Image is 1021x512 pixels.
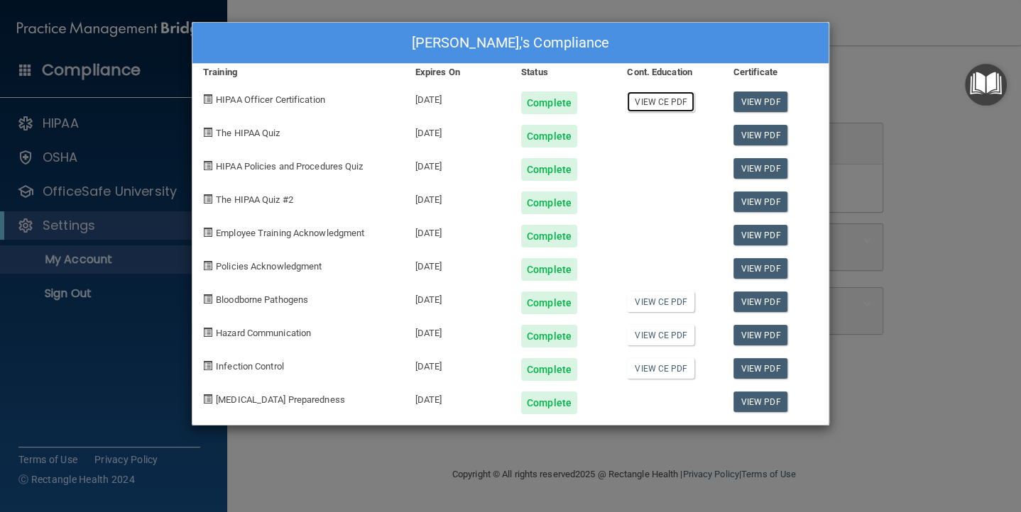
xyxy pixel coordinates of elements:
[521,158,577,181] div: Complete
[733,225,788,245] a: View PDF
[405,214,510,247] div: [DATE]
[405,181,510,214] div: [DATE]
[521,358,577,381] div: Complete
[192,64,405,81] div: Training
[723,64,829,81] div: Certificate
[216,361,284,372] span: Infection Control
[627,358,694,379] a: View CE PDF
[405,148,510,181] div: [DATE]
[216,228,364,238] span: Employee Training Acknowledgment
[521,391,577,414] div: Complete
[733,291,788,312] a: View PDF
[733,391,788,412] a: View PDF
[521,91,577,114] div: Complete
[733,125,788,145] a: View PDF
[405,247,510,281] div: [DATE]
[510,64,616,81] div: Status
[733,91,788,112] a: View PDF
[965,64,1007,106] button: Open Resource Center
[521,191,577,214] div: Complete
[733,158,788,179] a: View PDF
[216,328,311,338] span: Hazard Communication
[521,225,577,247] div: Complete
[216,261,322,272] span: Policies Acknowledgment
[405,114,510,148] div: [DATE]
[405,281,510,314] div: [DATE]
[405,81,510,114] div: [DATE]
[733,325,788,345] a: View PDF
[733,191,788,212] a: View PDF
[627,91,694,112] a: View CE PDF
[521,291,577,314] div: Complete
[405,381,510,414] div: [DATE]
[216,294,308,305] span: Bloodborne Pathogens
[216,161,363,172] span: HIPAA Policies and Procedures Quiz
[733,358,788,379] a: View PDF
[521,325,577,347] div: Complete
[627,291,694,312] a: View CE PDF
[192,23,829,64] div: [PERSON_NAME],'s Compliance
[733,258,788,279] a: View PDF
[521,258,577,281] div: Complete
[616,64,722,81] div: Cont. Education
[216,128,280,138] span: The HIPAA Quiz
[405,347,510,381] div: [DATE]
[216,194,293,205] span: The HIPAA Quiz #2
[216,94,325,105] span: HIPAA Officer Certification
[216,394,345,405] span: [MEDICAL_DATA] Preparedness
[627,325,694,345] a: View CE PDF
[521,125,577,148] div: Complete
[405,314,510,347] div: [DATE]
[405,64,510,81] div: Expires On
